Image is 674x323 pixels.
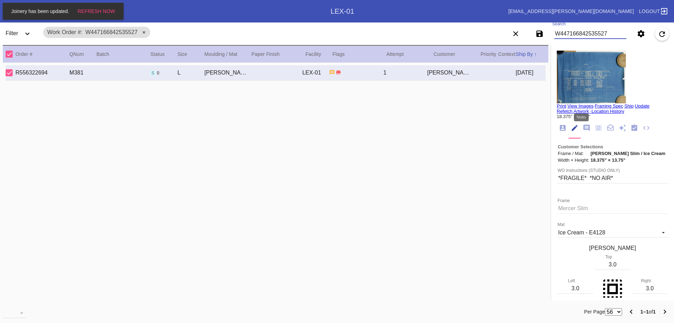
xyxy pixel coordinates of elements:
b: 18.375" × 13.75" [590,157,625,163]
div: Work OrdersExpand [16,4,331,18]
div: LEX-01 [331,7,354,15]
div: QNum [70,50,97,58]
div: Facility [305,50,332,58]
span: 0 workflow steps remaining [157,71,159,76]
div: Customer [434,50,481,58]
div: Ice Cream - E4128 [558,230,605,235]
span: Logout [639,8,660,14]
div: [PERSON_NAME] Slim / Ice Cream [204,70,248,76]
td: Frame / Mat: [557,150,589,156]
div: Moulding / Mat [204,50,251,58]
div: Batch [97,50,151,58]
a: [EMAIL_ADDRESS][PERSON_NAME][DOMAIN_NAME] [508,8,634,14]
span: Shipped [150,71,155,76]
ng-md-icon: Order Info [559,124,567,133]
div: of [640,308,656,316]
ng-md-icon: JSON Files [642,124,650,133]
a: Framing Spec [595,103,623,109]
div: [PERSON_NAME] [427,70,471,76]
ng-md-icon: Add Ons [619,124,626,133]
span: Refresh Now [78,8,115,14]
md-select: Mat: Ice Cream - E4128 [557,227,668,238]
md-checkbox: Select Work Order [6,68,16,77]
ng-md-icon: Notes [583,124,590,133]
span: Ship to Store [336,69,341,75]
label: Per Page [584,308,605,316]
div: LEX-01 [302,70,329,76]
td: Width × Height: [557,157,589,163]
ng-md-icon: Measurements [595,124,602,133]
button: Next Page [658,305,672,319]
div: [DATE] [516,70,546,76]
div: R556322694 [15,70,70,76]
button: Clear filters [509,27,523,41]
div: L [177,70,204,76]
span: Joinery has been updated. [9,8,71,14]
md-select: download-file: Download... [2,308,26,318]
span: W447166842535527 [85,29,138,35]
a: Logout [637,5,668,18]
a: View Images [567,103,593,109]
ng-md-icon: Workflow [630,124,638,133]
span: ↑ [534,51,537,57]
button: Settings [634,27,648,41]
span: Ship By [516,51,533,57]
div: 18.375" x 13.75" [557,114,668,119]
b: 1–1 [640,309,649,315]
a: Print [557,103,566,109]
button: Refresh Now [75,5,117,18]
div: Context [498,50,516,58]
ng-md-icon: Clear filters [511,33,520,39]
span: Priority [481,51,496,57]
a: Ship [625,103,634,109]
div: [PERSON_NAME] [557,244,668,252]
ng-md-icon: Package Note [607,124,614,133]
span: Filter [6,30,18,36]
td: Customer Selections [557,144,666,150]
span: s [151,71,154,76]
button: Save filters [533,27,547,41]
div: M381 [70,70,97,76]
button: Refresh [655,27,669,41]
span: 0 [157,71,159,76]
div: Select Work OrderR556322694M381Shipped 0 workflow steps remainingL[PERSON_NAME] Slim / Ice CreamL... [6,65,546,80]
button: Previous Page [624,305,638,319]
img: c_inside,w_600,h_600.auto [557,51,626,103]
a: Update [635,103,649,109]
span: Size [177,51,187,57]
div: Ship By ↑ [516,50,546,58]
div: Status [150,50,177,58]
md-checkbox: Select All [6,49,16,60]
a: Location History [592,109,624,114]
span: Has instructions from customer. Has instructions from business. [329,69,335,75]
div: Priority [481,50,498,58]
div: Paper Finish [251,50,305,58]
div: Size [177,50,204,58]
a: Refetch Artwork · [557,109,592,114]
div: Attempt [386,50,434,58]
div: · · · · [557,103,668,119]
div: Order # [15,50,70,58]
ng-md-icon: Work Order Fields [571,124,579,133]
b: [PERSON_NAME] Slim / Ice Cream [590,151,665,156]
div: 1 [383,70,427,76]
button: Expand [20,27,34,41]
div: Flags [332,50,386,58]
span: Work Order # [47,29,82,35]
b: 1 [653,309,656,315]
div: FilterExpand [3,24,39,44]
